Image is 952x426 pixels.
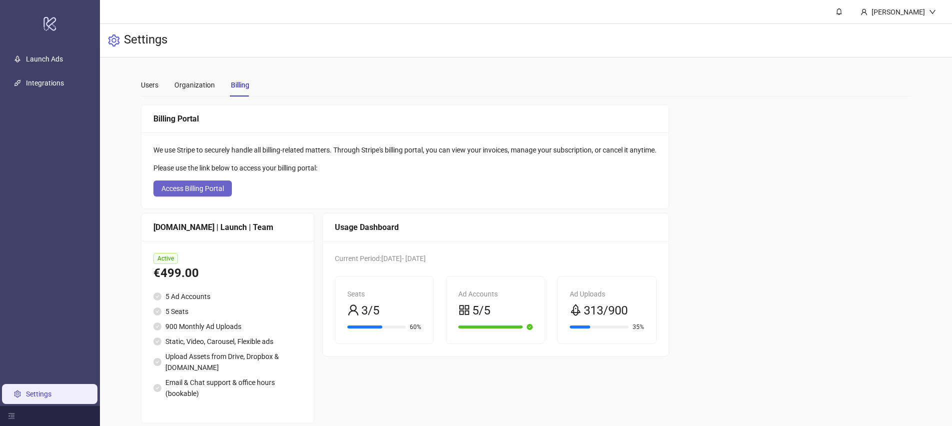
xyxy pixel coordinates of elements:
span: Current Period: [DATE] - [DATE] [335,254,426,262]
span: 3/5 [361,301,379,320]
span: user [347,304,359,316]
div: Billing Portal [153,112,657,125]
span: user [861,8,868,15]
span: Active [153,253,178,264]
div: Ad Uploads [570,288,644,299]
span: setting [108,34,120,46]
button: Access Billing Portal [153,180,232,196]
div: Organization [174,79,215,90]
span: check-circle [153,307,161,315]
div: [PERSON_NAME] [868,6,929,17]
div: [DOMAIN_NAME] | Launch | Team [153,221,302,233]
div: Billing [231,79,249,90]
div: Users [141,79,158,90]
span: check-circle [153,337,161,345]
span: check-circle [153,292,161,300]
span: 313/900 [584,301,628,320]
a: Launch Ads [26,55,63,63]
span: 60% [410,324,421,330]
li: Email & Chat support & office hours (bookable) [153,377,302,399]
div: Seats [347,288,422,299]
span: Access Billing Portal [161,184,224,192]
li: 900 Monthly Ad Uploads [153,321,302,332]
div: Ad Accounts [458,288,533,299]
span: bell [836,8,843,15]
span: appstore [458,304,470,316]
li: Upload Assets from Drive, Dropbox & [DOMAIN_NAME] [153,351,302,373]
div: We use Stripe to securely handle all billing-related matters. Through Stripe's billing portal, yo... [153,144,657,155]
span: menu-fold [8,412,15,419]
span: rocket [570,304,582,316]
span: down [929,8,936,15]
li: Static, Video, Carousel, Flexible ads [153,336,302,347]
div: Please use the link below to access your billing portal: [153,162,657,173]
span: check-circle [527,324,533,330]
h3: Settings [124,32,167,49]
span: check-circle [153,322,161,330]
a: Settings [26,390,51,398]
div: €499.00 [153,264,302,283]
span: 35% [633,324,644,330]
span: check-circle [153,358,161,366]
a: Integrations [26,79,64,87]
div: Usage Dashboard [335,221,657,233]
li: 5 Seats [153,306,302,317]
span: check-circle [153,384,161,392]
li: 5 Ad Accounts [153,291,302,302]
span: 5/5 [472,301,490,320]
